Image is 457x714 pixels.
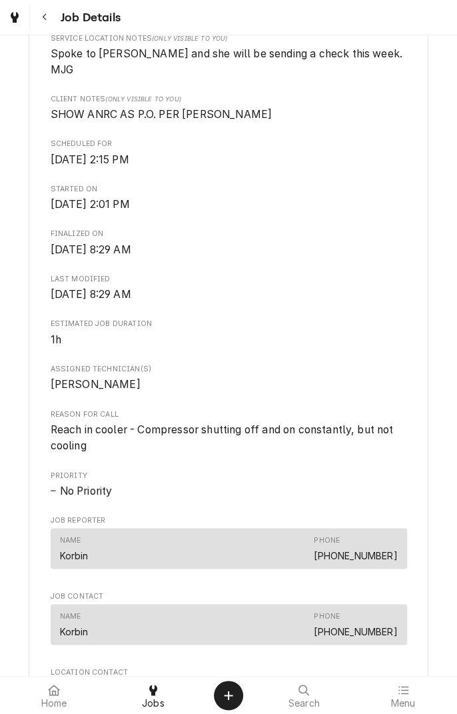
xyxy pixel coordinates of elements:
span: [PERSON_NAME] [51,378,141,391]
span: Reason For Call [51,422,407,453]
a: Home [5,679,103,711]
div: [object Object] [51,33,407,78]
div: Name [60,611,81,621]
div: Job Contact List [51,604,407,651]
div: Assigned Technician(s) [51,364,407,393]
div: Contact [51,604,407,645]
a: Search [255,679,353,711]
span: Estimated Job Duration [51,319,407,329]
span: Assigned Technician(s) [51,377,407,393]
span: Search [288,698,320,709]
div: Started On [51,184,407,213]
div: Name [60,535,81,545]
div: Korbin [60,624,89,638]
span: Menu [390,698,415,709]
span: 1h [51,333,61,346]
div: Reason For Call [51,409,407,454]
div: [object Object] [51,94,407,123]
div: Last Modified [51,274,407,303]
span: Started On [51,184,407,195]
span: Job Details [57,9,121,27]
span: Started On [51,197,407,213]
span: Last Modified [51,274,407,285]
div: No Priority [51,483,407,499]
div: Scheduled For [51,139,407,167]
span: (Only Visible to You) [152,35,227,42]
span: Estimated Job Duration [51,332,407,348]
span: Location Contact [51,667,407,677]
a: [PHONE_NUMBER] [314,625,397,637]
span: Reason For Call [51,409,407,420]
span: Assigned Technician(s) [51,364,407,375]
span: [DATE] 2:15 PM [51,153,129,166]
span: [object Object] [51,46,407,77]
span: Last Modified [51,287,407,303]
div: Job Reporter [51,515,407,575]
button: Navigate back [33,5,57,29]
div: Estimated Job Duration [51,319,407,347]
a: Jobs [105,679,203,711]
span: Job Reporter [51,515,407,525]
button: Create Object [214,681,243,710]
div: Job Contact [51,591,407,651]
div: Name [60,611,89,637]
a: Go to Jobs [3,5,27,29]
span: [object Object] [51,107,407,123]
div: Name [60,535,89,561]
div: Finalized On [51,229,407,257]
div: Job Reporter List [51,528,407,575]
span: Reach in cooler - Compressor shutting off and on constantly, but not cooling [51,423,396,452]
div: Phone [314,611,397,637]
span: Client Notes [51,94,407,105]
span: SHOW ANRC AS P.O. PER [PERSON_NAME] [51,108,272,121]
span: Job Contact [51,591,407,601]
span: Priority [51,470,407,481]
span: Home [41,698,67,709]
span: [DATE] 8:29 AM [51,288,131,301]
div: Korbin [60,548,89,562]
span: Scheduled For [51,152,407,168]
div: Priority [51,470,407,499]
div: Phone [314,535,397,561]
div: Phone [314,535,340,545]
span: Finalized On [51,229,407,239]
a: [PHONE_NUMBER] [314,549,397,561]
span: Jobs [142,698,165,709]
span: Scheduled For [51,139,407,149]
span: Finalized On [51,242,407,258]
span: [DATE] 2:01 PM [51,198,130,211]
span: Service Location Notes [51,33,407,44]
div: Phone [314,611,340,621]
a: Menu [354,679,452,711]
div: Contact [51,528,407,569]
span: [DATE] 8:29 AM [51,243,131,256]
span: Spoke to [PERSON_NAME] and she will be sending a check this week. MJG [51,47,406,76]
span: Priority [51,483,407,499]
span: (Only Visible to You) [105,95,181,103]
